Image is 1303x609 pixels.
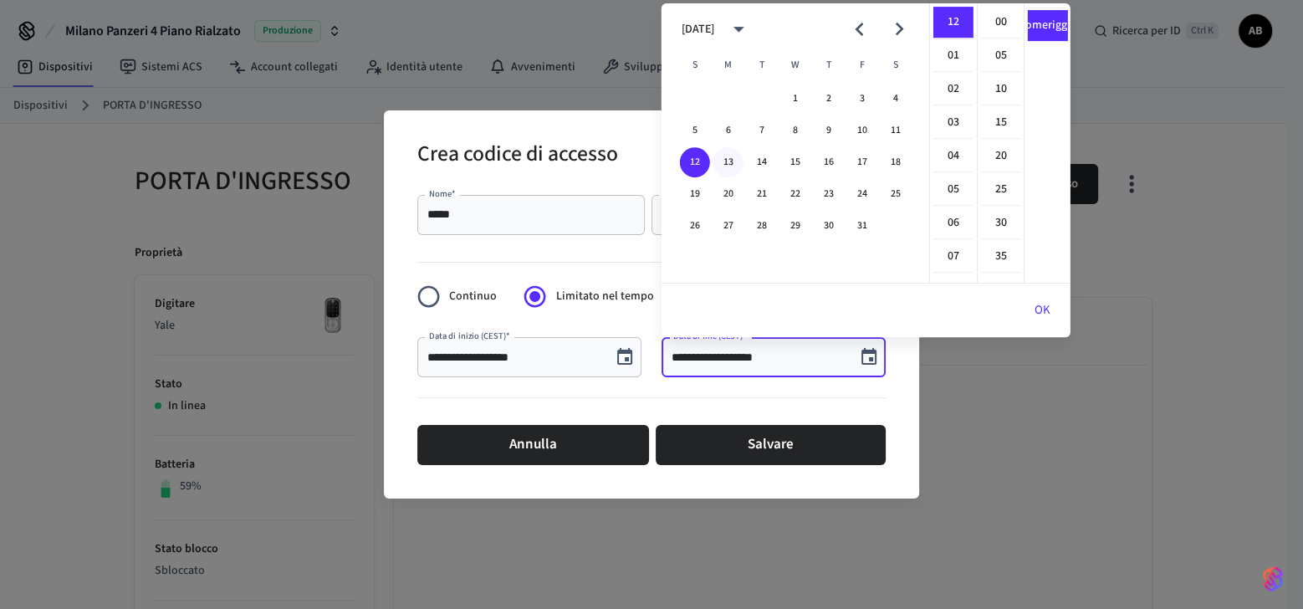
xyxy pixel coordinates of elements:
[826,123,831,138] font: 9
[933,141,973,172] li: 4 ore
[840,9,879,49] button: Mese precedente
[509,432,557,458] font: Annulla
[757,155,767,170] font: 14
[656,425,886,465] button: Salvare
[1263,565,1283,592] img: SeamLogoGradient.69752ec5.svg
[1014,290,1071,330] button: OK
[790,155,800,170] font: 15
[608,340,641,374] button: Scegli la data, la data selezionata è il 12 ottobre 2025
[995,80,1007,98] font: 10
[690,218,700,233] font: 26
[933,241,973,273] li: 7 ore
[747,49,777,82] span: Martedì
[857,218,867,233] font: 31
[948,248,959,265] font: 07
[680,49,710,82] span: Domenica
[723,187,733,202] font: 20
[995,281,1007,299] font: 40
[759,123,764,138] font: 7
[852,340,886,374] button: Scegli la data, la data selezionata è il 12 ottobre 2025
[814,49,844,82] span: Giovedì
[690,155,700,170] font: 12
[948,80,959,98] font: 02
[933,7,973,38] li: 12 ore
[933,40,973,72] li: 1 ora
[857,123,867,138] font: 10
[793,123,798,138] font: 8
[930,3,977,283] ul: Seleziona gli orari
[948,181,959,198] font: 05
[726,123,731,138] font: 6
[1019,17,1077,34] font: Pomeriggio
[780,49,810,82] span: Mercoledì
[981,7,1021,38] li: 0 minuti
[748,432,794,458] font: Salvare
[933,274,973,306] li: 8 ore
[713,49,743,82] span: Lunedì
[995,147,1007,165] font: 20
[933,74,973,105] li: 2 ore
[933,174,973,206] li: 5 ore
[847,49,877,82] span: Venerdì
[933,207,973,239] li: 6 ore
[948,214,959,232] font: 06
[556,288,654,305] span: Limitato nel tempo
[824,218,834,233] font: 30
[790,187,800,202] font: 22
[981,174,1021,206] li: 25 minuti
[1024,3,1071,283] ul: Seleziona meridiem
[981,207,1021,239] li: 30 minuti
[995,248,1007,265] font: 35
[995,47,1007,64] font: 05
[981,241,1021,273] li: 35 minuti
[948,147,959,165] font: 04
[429,187,456,200] label: Nome
[1035,299,1050,321] font: OK
[995,214,1007,232] font: 30
[860,91,865,106] font: 3
[977,3,1024,283] ul: Seleziona i minuti
[981,40,1021,72] li: 5 minuti
[857,187,867,202] font: 24
[719,9,759,49] button: La visualizzazione Calendario è aperta, passa alla visualizzazione Anno
[723,218,733,233] font: 27
[449,288,497,305] span: Continuo
[793,91,798,106] font: 1
[981,141,1021,172] li: 20 minuti
[881,49,911,82] span: Sabato
[417,130,618,182] h2: Crea codice di accesso
[933,107,973,139] li: 3 ore
[417,425,649,465] button: Annulla
[891,155,901,170] font: 18
[948,114,959,131] font: 03
[824,155,834,170] font: 16
[692,123,697,138] font: 5
[757,187,767,202] font: 21
[948,13,959,31] font: 12
[826,91,831,106] font: 2
[824,187,834,202] font: 23
[995,13,1007,31] font: 00
[857,155,867,170] font: 17
[948,281,959,299] font: 08
[948,47,959,64] font: 01
[981,74,1021,105] li: 10 minuti
[723,155,733,170] font: 13
[790,218,800,233] font: 29
[995,114,1007,131] font: 15
[891,187,901,202] font: 25
[981,107,1021,139] li: 15 minuti
[893,91,898,106] font: 4
[429,330,509,342] label: Data di inizio (CEST)
[1028,10,1068,41] li: Pomeriggio
[879,9,918,49] button: Il mese prossimo
[757,218,767,233] font: 28
[682,21,714,38] div: [DATE]
[690,187,700,202] font: 19
[981,274,1021,306] li: 40 minuti
[891,123,901,138] font: 11
[995,181,1007,198] font: 25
